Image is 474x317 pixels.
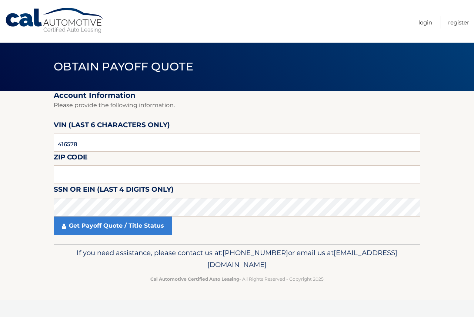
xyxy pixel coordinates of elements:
[54,91,420,100] h2: Account Information
[54,100,420,110] p: Please provide the following information.
[150,276,239,282] strong: Cal Automotive Certified Auto Leasing
[54,60,193,73] span: Obtain Payoff Quote
[5,7,105,34] a: Cal Automotive
[54,184,174,198] label: SSN or EIN (last 4 digits only)
[59,275,415,283] p: - All Rights Reserved - Copyright 2025
[54,217,172,235] a: Get Payoff Quote / Title Status
[223,248,288,257] span: [PHONE_NUMBER]
[448,16,469,29] a: Register
[54,152,87,165] label: Zip Code
[54,119,170,133] label: VIN (last 6 characters only)
[59,247,415,271] p: If you need assistance, please contact us at: or email us at
[418,16,432,29] a: Login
